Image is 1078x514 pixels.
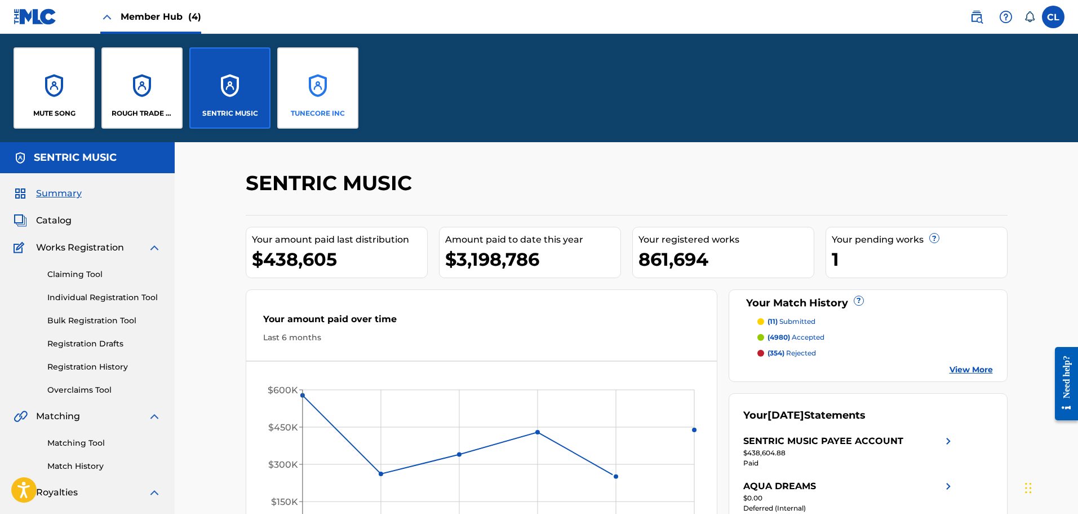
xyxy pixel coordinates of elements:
[263,313,700,332] div: Your amount paid over time
[999,10,1013,24] img: help
[268,422,298,433] tspan: $450K
[246,170,418,196] h2: SENTRIC MUSIC
[36,214,72,227] span: Catalog
[36,410,80,423] span: Matching
[768,333,790,341] span: (4980)
[36,241,124,254] span: Works Registration
[14,8,57,25] img: MLC Logo
[970,10,983,24] img: search
[14,410,28,423] img: Matching
[1025,471,1032,505] div: Drag
[768,332,824,342] p: accepted
[768,348,816,358] p: rejected
[942,434,955,448] img: right chevron icon
[757,317,993,327] a: (11) submitted
[854,296,863,305] span: ?
[148,410,161,423] img: expand
[743,480,955,513] a: AQUA DREAMSright chevron icon$0.00Deferred (Internal)
[47,269,161,280] a: Claiming Tool
[101,47,183,129] a: AccountsROUGH TRADE PUBLISHING
[1022,460,1078,514] iframe: Chat Widget
[14,47,95,129] a: AccountsMUTE SONG
[638,233,814,247] div: Your registered works
[768,317,778,326] span: (11)
[743,503,955,513] div: Deferred (Internal)
[47,292,161,304] a: Individual Registration Tool
[14,151,27,165] img: Accounts
[768,349,784,357] span: (354)
[743,296,993,311] div: Your Match History
[638,247,814,272] div: 861,694
[445,233,620,247] div: Amount paid to date this year
[14,214,72,227] a: CatalogCatalog
[743,493,955,503] div: $0.00
[47,338,161,350] a: Registration Drafts
[757,332,993,342] a: (4980) accepted
[1046,338,1078,429] iframe: Resource Center
[743,458,955,468] div: Paid
[188,11,201,22] span: (4)
[1042,6,1064,28] div: User Menu
[100,10,114,24] img: Close
[930,234,939,243] span: ?
[768,317,815,327] p: submitted
[47,361,161,373] a: Registration History
[271,497,298,507] tspan: $150K
[252,233,427,247] div: Your amount paid last distribution
[743,408,866,423] div: Your Statements
[268,385,298,396] tspan: $600K
[743,434,955,468] a: SENTRIC MUSIC PAYEE ACCOUNTright chevron icon$438,604.88Paid
[743,480,816,493] div: AQUA DREAMS
[121,10,201,23] span: Member Hub
[277,47,358,129] a: AccountsTUNECORE INC
[14,187,82,200] a: SummarySummary
[268,459,298,470] tspan: $300K
[47,437,161,449] a: Matching Tool
[36,486,78,499] span: Royalties
[34,151,117,164] h5: SENTRIC MUSIC
[14,241,28,254] img: Works Registration
[202,108,258,118] p: SENTRIC MUSIC
[995,6,1017,28] div: Help
[148,241,161,254] img: expand
[252,247,427,272] div: $438,605
[1024,11,1035,23] div: Notifications
[189,47,270,129] a: AccountsSENTRIC MUSIC
[33,108,76,118] p: MUTE SONG
[14,187,27,200] img: Summary
[112,108,173,118] p: ROUGH TRADE PUBLISHING
[36,187,82,200] span: Summary
[263,332,700,344] div: Last 6 months
[950,364,993,376] a: View More
[148,486,161,499] img: expand
[445,247,620,272] div: $3,198,786
[47,460,161,472] a: Match History
[14,214,27,227] img: Catalog
[743,448,955,458] div: $438,604.88
[47,315,161,327] a: Bulk Registration Tool
[965,6,988,28] a: Public Search
[832,247,1007,272] div: 1
[768,409,804,421] span: [DATE]
[743,434,903,448] div: SENTRIC MUSIC PAYEE ACCOUNT
[832,233,1007,247] div: Your pending works
[757,348,993,358] a: (354) rejected
[291,108,345,118] p: TUNECORE INC
[47,384,161,396] a: Overclaims Tool
[942,480,955,493] img: right chevron icon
